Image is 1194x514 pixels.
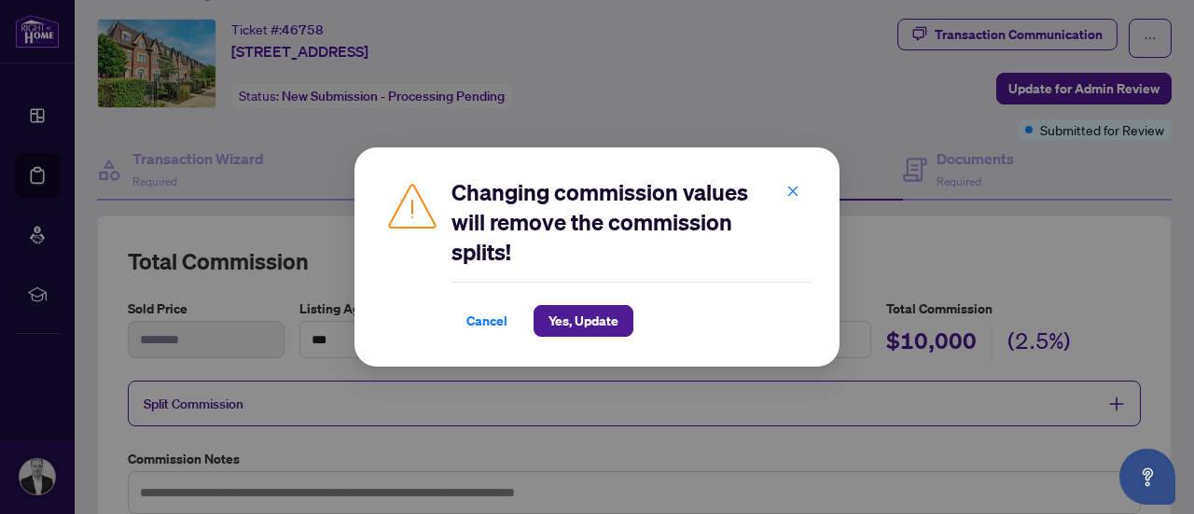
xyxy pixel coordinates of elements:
img: Caution Icon [384,177,440,233]
button: Open asap [1119,449,1175,505]
button: Cancel [451,305,522,337]
h2: Changing commission values will remove the commission splits! [451,177,810,267]
span: close [786,185,799,198]
span: Cancel [466,306,507,336]
button: Yes, Update [534,305,633,337]
span: Yes, Update [548,306,618,336]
